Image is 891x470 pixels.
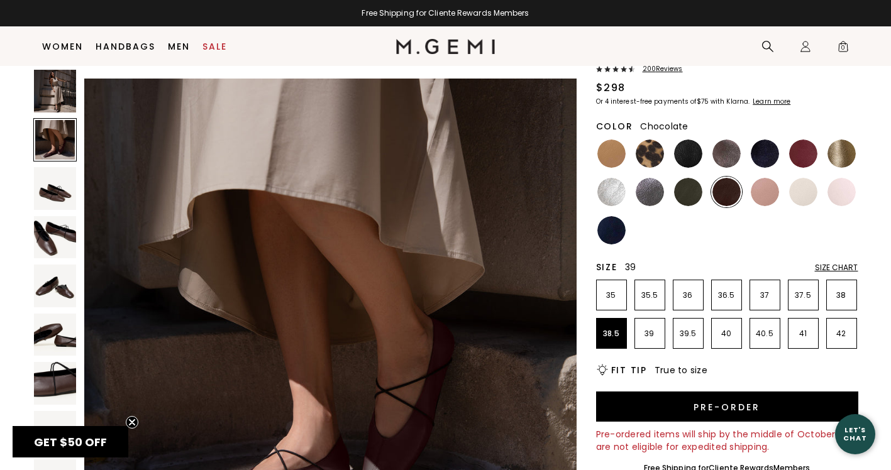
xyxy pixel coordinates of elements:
p: 35 [597,290,626,300]
img: Ecru [789,178,817,206]
img: M.Gemi [396,39,495,54]
h2: Color [596,121,633,131]
h2: Fit Tip [611,365,647,375]
div: Size Chart [815,263,858,273]
p: 38 [827,290,856,300]
klarna-placement-style-body: Or 4 interest-free payments of [596,97,697,106]
img: Navy [597,216,626,244]
img: The Una [34,314,77,356]
div: Let's Chat [835,426,875,442]
img: Chocolate [712,178,741,206]
img: Gunmetal [636,178,664,206]
span: 200 Review s [635,65,683,73]
img: Cocoa [712,139,741,168]
img: Black [674,139,702,168]
klarna-placement-style-body: with Klarna [711,97,751,106]
img: The Una [34,216,77,259]
a: Learn more [751,98,790,106]
p: 36 [673,290,703,300]
p: 41 [789,329,818,339]
span: True to size [655,364,707,376]
h2: Size [596,262,617,272]
img: The Una [34,362,77,405]
klarna-placement-style-cta: Learn more [753,97,790,106]
p: 37.5 [789,290,818,300]
span: 39 [625,261,636,273]
div: GET $50 OFFClose teaser [13,426,128,457]
a: Women [42,41,83,52]
p: 40 [712,329,741,339]
p: 38.5 [597,329,626,339]
p: 42 [827,329,856,339]
span: 0 [837,43,849,55]
p: 36.5 [712,290,741,300]
p: 37 [750,290,780,300]
p: 35.5 [635,290,665,300]
button: Close teaser [126,416,138,429]
img: Silver [597,178,626,206]
img: The Una [34,70,77,112]
klarna-placement-style-amount: $75 [697,97,709,106]
img: The Una [34,265,77,307]
div: $298 [596,80,626,96]
p: 40.5 [750,329,780,339]
p: 39.5 [673,329,703,339]
span: GET $50 OFF [34,434,107,450]
a: Sale [202,41,227,52]
img: Military [674,178,702,206]
span: Chocolate [640,120,688,133]
a: Men [168,41,190,52]
img: Burgundy [789,139,817,168]
p: 39 [635,329,665,339]
img: The Una [34,167,77,210]
img: Gold [827,139,856,168]
button: Pre-order [596,391,858,422]
img: The Una [34,411,77,454]
a: Handbags [96,41,155,52]
img: Ballerina Pink [827,178,856,206]
img: Midnight Blue [751,139,779,168]
div: Pre-ordered items will ship by the middle of October and are not eligible for expedited shipping. [596,428,858,453]
a: 200Reviews [596,65,858,75]
img: Antique Rose [751,178,779,206]
img: Leopard Print [636,139,664,168]
img: Light Tan [597,139,626,168]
